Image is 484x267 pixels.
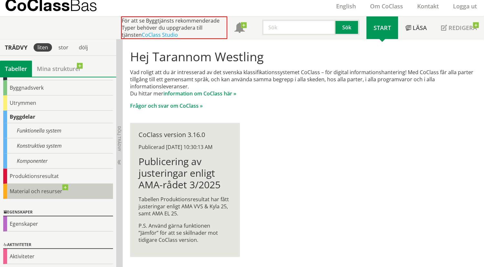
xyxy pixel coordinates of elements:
h1: Publicering av justeringar enligt AMA-rådet 3/2025 [139,156,232,191]
p: Vad roligt att du är intresserad av det svenska klassifikationssystemet CoClass – för digital inf... [130,69,476,97]
a: Redigera [434,16,484,39]
p: CoClass [5,1,97,9]
p: P.S. Använd gärna funktionen ”Jämför” för att se skillnader mot tidigare CoClass version. [139,222,232,243]
a: Mina strukturer [32,61,86,77]
div: dölj [75,43,92,52]
a: CoClass Studio [142,31,178,38]
span: Redigera [448,24,477,32]
div: Byggdelar [3,111,113,123]
h1: Hej tarannom westling [130,49,476,64]
div: Material och resurser [3,184,113,199]
div: CoClass version 3.16.0 [139,131,232,138]
a: Kontakt [410,2,446,10]
div: liten [34,43,52,52]
a: Start [366,16,398,39]
div: För att se Byggtjänsts rekommenderade Typer behöver du uppgradera till tjänsten [121,16,227,39]
span: Notifikationer [234,23,245,34]
span: Dölj trädvy [117,126,122,151]
div: Egenskaper [3,216,113,232]
p: Tabellen Produktionsresultat har fått justeringar enligt AMA VVS & Kyla 25, samt AMA EL 25. [139,196,232,217]
div: Publicerad [DATE] 10:30:13 AM [139,143,232,151]
div: Byggnadsverk [3,80,113,95]
div: Aktiviteter [3,241,113,249]
div: Egenskaper [3,209,113,216]
a: Frågor och svar om CoClass » [130,102,203,109]
span: Start [374,24,391,32]
div: stor [55,43,72,52]
div: Konstruktiva system [3,138,113,153]
div: Produktionsresultat [3,169,113,184]
a: Logga ut [446,2,484,10]
div: Komponenter [3,153,113,169]
a: Läsa [398,16,434,39]
input: Sök [262,20,335,35]
a: Om CoClass [363,2,410,10]
span: Läsa [413,24,427,32]
div: Aktiviteter [3,249,113,264]
div: Funktionella system [3,123,113,138]
a: information om CoClass här » [163,90,236,97]
div: Trädvy [1,44,31,51]
button: Sök [335,20,359,35]
div: Utrymmen [3,95,113,111]
a: English [329,2,363,10]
